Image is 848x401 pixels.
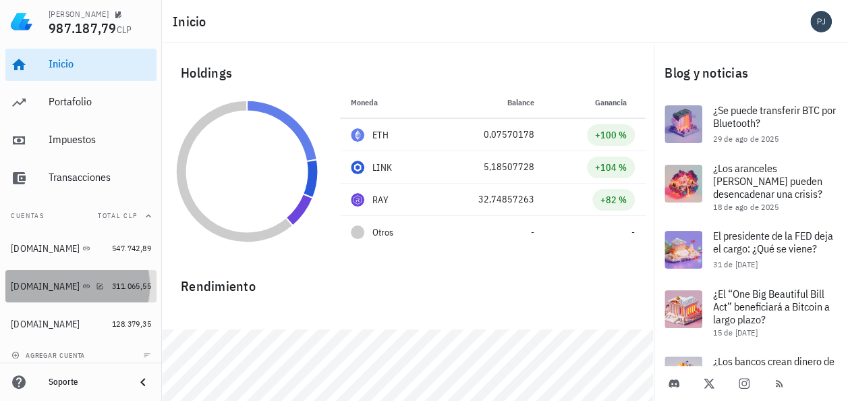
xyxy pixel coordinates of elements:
div: avatar [810,11,832,32]
div: ETH-icon [351,128,364,142]
div: Holdings [170,51,646,95]
a: Portafolio [5,86,157,119]
a: [DOMAIN_NAME] 128.379,35 [5,308,157,340]
button: CuentasTotal CLP [5,200,157,232]
div: [DOMAIN_NAME] [11,281,80,292]
div: Portafolio [49,95,151,108]
th: Moneda [340,86,432,119]
span: 29 de ago de 2025 [713,134,779,144]
img: LedgiFi [11,11,32,32]
div: LINK [372,161,392,174]
div: Impuestos [49,133,151,146]
a: ¿El “One Big Beautiful Bill Act” beneficiará a Bitcoin a largo plazo? 15 de [DATE] [654,279,848,346]
span: ¿El “One Big Beautiful Bill Act” beneficiará a Bitcoin a largo plazo? [713,287,830,326]
div: +100 % [595,128,627,142]
span: Total CLP [98,211,138,220]
div: RAY [372,193,388,207]
span: 31 de [DATE] [713,259,758,269]
div: Soporte [49,377,124,387]
div: [DOMAIN_NAME] [11,243,80,255]
span: 15 de [DATE] [713,327,758,338]
div: RAY-icon [351,193,364,207]
div: 0,07570178 [443,128,534,142]
span: El presidente de la FED deja el cargo: ¿Qué se viene? [713,229,833,255]
a: ¿Se puede transferir BTC por Bluetooth? 29 de ago de 2025 [654,95,848,154]
div: Rendimiento [170,265,646,297]
div: Transacciones [49,171,151,184]
span: Ganancia [595,97,635,107]
span: ¿Se puede transferir BTC por Bluetooth? [713,103,836,130]
a: Impuestos [5,124,157,157]
a: ¿Los aranceles [PERSON_NAME] pueden desencadenar una crisis? 18 de ago de 2025 [654,154,848,220]
a: El presidente de la FED deja el cargo: ¿Qué se viene? 31 de [DATE] [654,220,848,279]
span: 987.187,79 [49,19,117,37]
a: Transacciones [5,162,157,194]
a: Inicio [5,49,157,81]
span: Otros [372,225,393,240]
th: Balance [432,86,544,119]
span: CLP [117,24,132,36]
div: ETH [372,128,389,142]
span: 311.065,55 [112,281,151,291]
div: Inicio [49,57,151,70]
div: Blog y noticias [654,51,848,95]
button: agregar cuenta [8,348,91,362]
span: - [531,226,534,238]
a: [DOMAIN_NAME] 547.742,89 [5,232,157,265]
div: LINK-icon [351,161,364,174]
div: +104 % [595,161,627,174]
span: 547.742,89 [112,243,151,253]
div: [PERSON_NAME] [49,9,109,20]
div: 32,74857263 [443,192,534,207]
h1: Inicio [173,11,212,32]
span: agregar cuenta [14,351,85,360]
div: +82 % [600,193,627,207]
span: 18 de ago de 2025 [713,202,779,212]
span: - [631,226,635,238]
a: [DOMAIN_NAME] 311.065,55 [5,270,157,302]
span: 128.379,35 [112,319,151,329]
div: 5,18507728 [443,160,534,174]
div: [DOMAIN_NAME] [11,319,80,330]
span: ¿Los aranceles [PERSON_NAME] pueden desencadenar una crisis? [713,161,822,200]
